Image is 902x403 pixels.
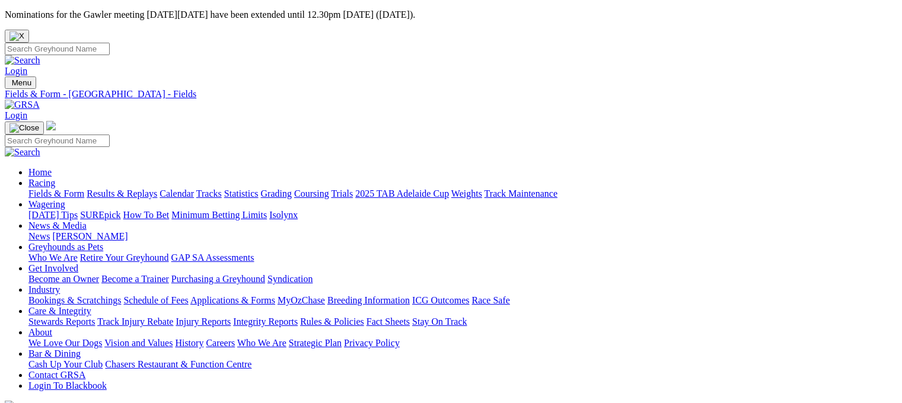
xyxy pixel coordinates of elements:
[9,31,24,41] img: X
[331,188,353,199] a: Trials
[261,188,292,199] a: Grading
[5,30,29,43] button: Close
[46,121,56,130] img: logo-grsa-white.png
[28,210,897,220] div: Wagering
[190,295,275,305] a: Applications & Forms
[28,316,897,327] div: Care & Integrity
[224,188,259,199] a: Statistics
[278,295,325,305] a: MyOzChase
[28,370,85,380] a: Contact GRSA
[5,100,40,110] img: GRSA
[294,188,329,199] a: Coursing
[28,295,121,305] a: Bookings & Scratchings
[28,338,897,348] div: About
[471,295,509,305] a: Race Safe
[412,295,469,305] a: ICG Outcomes
[175,338,203,348] a: History
[12,78,31,87] span: Menu
[28,220,87,231] a: News & Media
[412,316,467,327] a: Stay On Track
[5,55,40,66] img: Search
[28,167,52,177] a: Home
[28,178,55,188] a: Racing
[5,121,44,135] button: Toggle navigation
[80,252,169,263] a: Retire Your Greyhound
[28,380,107,391] a: Login To Blackbook
[28,348,81,359] a: Bar & Dining
[233,316,298,327] a: Integrity Reports
[28,188,897,199] div: Racing
[28,263,78,273] a: Get Involved
[28,252,897,263] div: Greyhounds as Pets
[123,295,188,305] a: Schedule of Fees
[104,338,173,348] a: Vision and Values
[101,274,169,284] a: Become a Trainer
[28,338,102,348] a: We Love Our Dogs
[28,284,60,295] a: Industry
[5,147,40,158] img: Search
[485,188,557,199] a: Track Maintenance
[28,359,897,370] div: Bar & Dining
[171,252,254,263] a: GAP SA Assessments
[5,135,110,147] input: Search
[5,66,27,76] a: Login
[105,359,251,369] a: Chasers Restaurant & Function Centre
[355,188,449,199] a: 2025 TAB Adelaide Cup
[28,274,99,284] a: Become an Owner
[28,199,65,209] a: Wagering
[28,231,50,241] a: News
[327,295,410,305] a: Breeding Information
[171,274,265,284] a: Purchasing a Greyhound
[5,110,27,120] a: Login
[28,359,103,369] a: Cash Up Your Club
[451,188,482,199] a: Weights
[80,210,120,220] a: SUREpick
[28,327,52,337] a: About
[28,210,78,220] a: [DATE] Tips
[5,76,36,89] button: Toggle navigation
[28,295,897,306] div: Industry
[9,123,39,133] img: Close
[344,338,400,348] a: Privacy Policy
[269,210,298,220] a: Isolynx
[289,338,342,348] a: Strategic Plan
[52,231,128,241] a: [PERSON_NAME]
[5,89,897,100] a: Fields & Form - [GEOGRAPHIC_DATA] - Fields
[97,316,173,327] a: Track Injury Rebate
[28,274,897,284] div: Get Involved
[5,9,897,20] p: Nominations for the Gawler meeting [DATE][DATE] have been extended until 12.30pm [DATE] ([DATE]).
[171,210,267,220] a: Minimum Betting Limits
[366,316,410,327] a: Fact Sheets
[87,188,157,199] a: Results & Replays
[28,231,897,242] div: News & Media
[28,306,91,316] a: Care & Integrity
[176,316,231,327] a: Injury Reports
[28,252,78,263] a: Who We Are
[28,188,84,199] a: Fields & Form
[28,316,95,327] a: Stewards Reports
[123,210,170,220] a: How To Bet
[237,338,286,348] a: Who We Are
[5,43,110,55] input: Search
[160,188,194,199] a: Calendar
[300,316,364,327] a: Rules & Policies
[28,242,103,252] a: Greyhounds as Pets
[196,188,222,199] a: Tracks
[206,338,235,348] a: Careers
[267,274,313,284] a: Syndication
